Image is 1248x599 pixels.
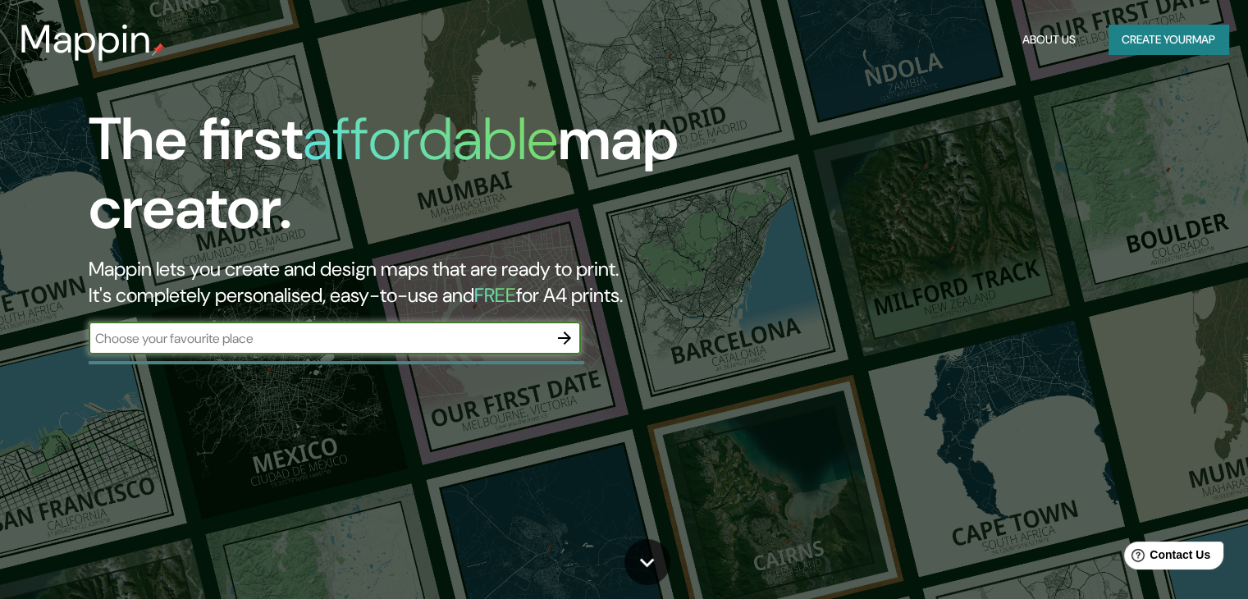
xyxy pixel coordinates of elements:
[1109,25,1228,55] button: Create yourmap
[1016,25,1082,55] button: About Us
[474,282,516,308] h5: FREE
[89,105,713,256] h1: The first map creator.
[152,43,165,56] img: mappin-pin
[20,16,152,62] h3: Mappin
[1102,535,1230,581] iframe: Help widget launcher
[303,101,558,177] h1: affordable
[89,329,548,348] input: Choose your favourite place
[89,256,713,309] h2: Mappin lets you create and design maps that are ready to print. It's completely personalised, eas...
